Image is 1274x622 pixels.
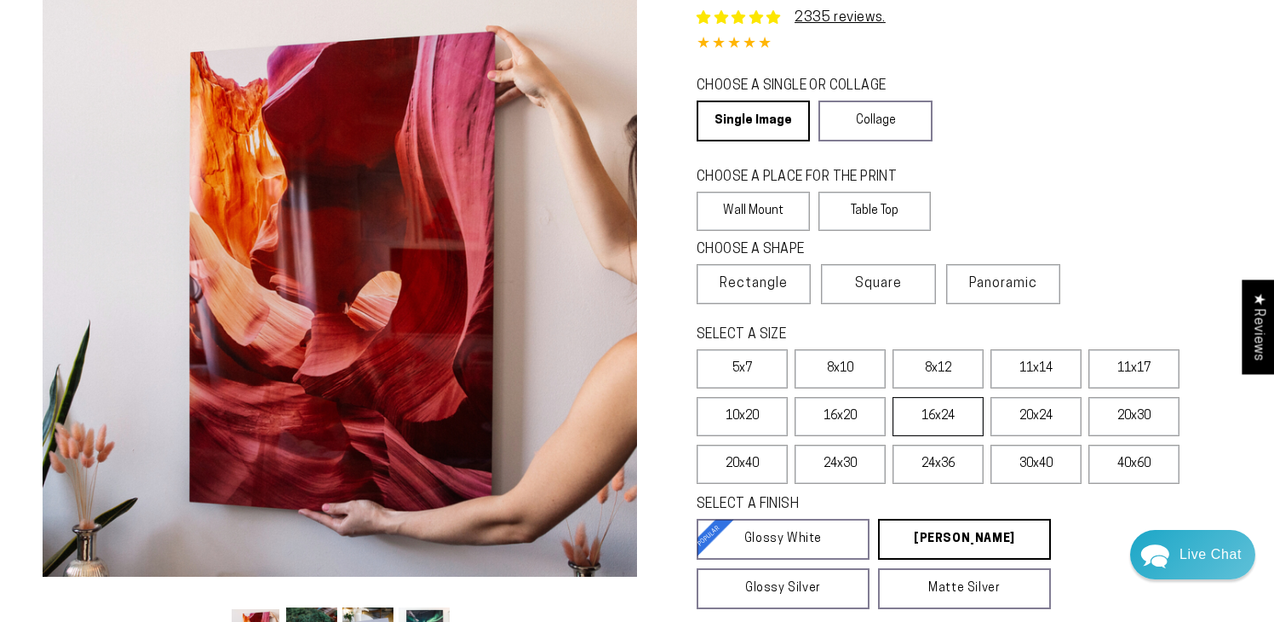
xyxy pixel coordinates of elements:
[697,568,869,609] a: Glossy Silver
[697,192,810,231] label: Wall Mount
[697,101,810,141] a: Single Image
[878,519,1051,560] a: [PERSON_NAME]
[1088,349,1179,389] label: 11x17
[795,445,886,484] label: 24x30
[855,274,902,294] span: Square
[697,495,1011,515] legend: SELECT A FINISH
[795,397,886,436] label: 16x20
[1179,530,1242,579] div: Contact Us Directly
[818,101,932,141] a: Collage
[818,192,932,231] label: Table Top
[697,77,916,96] legend: CHOOSE A SINGLE OR COLLAGE
[969,277,1037,291] span: Panoramic
[1130,530,1255,579] div: Chat widget toggle
[697,168,915,187] legend: CHOOSE A PLACE FOR THE PRINT
[697,445,788,484] label: 20x40
[720,274,788,294] span: Rectangle
[795,349,886,389] label: 8x10
[892,397,984,436] label: 16x24
[990,445,1082,484] label: 30x40
[697,325,1011,345] legend: SELECT A SIZE
[892,349,984,389] label: 8x12
[697,349,788,389] label: 5x7
[1088,445,1179,484] label: 40x60
[1242,279,1274,374] div: Click to open Judge.me floating reviews tab
[697,519,869,560] a: Glossy White
[795,11,886,25] a: 2335 reviews.
[697,32,1231,57] div: 4.85 out of 5.0 stars
[878,568,1051,609] a: Matte Silver
[892,445,984,484] label: 24x36
[697,397,788,436] label: 10x20
[990,397,1082,436] label: 20x24
[990,349,1082,389] label: 11x14
[1088,397,1179,436] label: 20x30
[697,240,918,260] legend: CHOOSE A SHAPE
